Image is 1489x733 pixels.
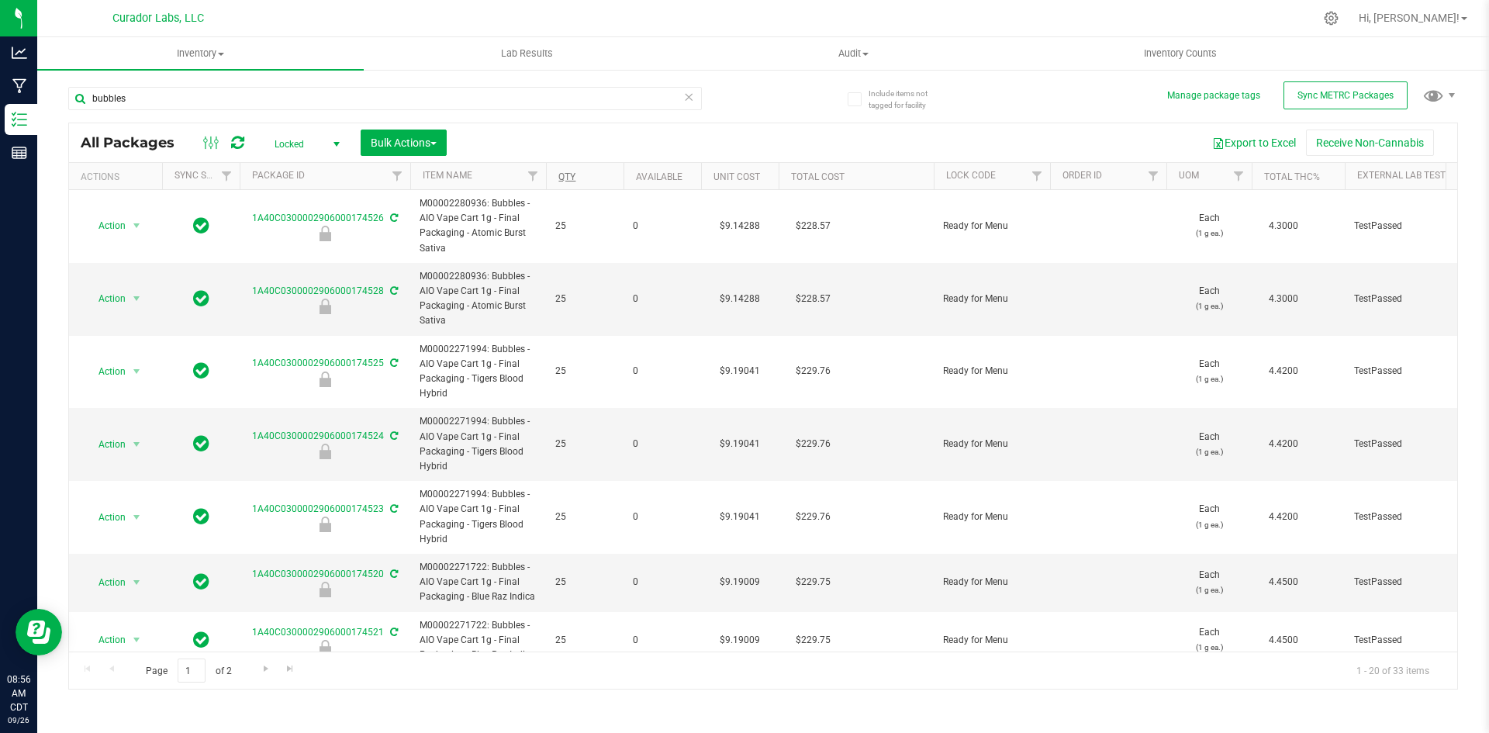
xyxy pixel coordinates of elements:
[691,47,1016,61] span: Audit
[237,582,413,597] div: Ready for Menu
[788,506,838,528] span: $229.76
[1176,357,1242,386] span: Each
[701,263,779,336] td: $9.14288
[943,510,1041,524] span: Ready for Menu
[943,219,1041,233] span: Ready for Menu
[7,672,30,714] p: 08:56 AM CDT
[1261,215,1306,237] span: 4.3000
[943,575,1041,590] span: Ready for Menu
[385,163,410,189] a: Filter
[127,215,147,237] span: select
[1176,568,1242,597] span: Each
[423,170,472,181] a: Item Name
[279,659,302,679] a: Go to the last page
[237,444,413,459] div: Ready for Menu
[237,226,413,241] div: Ready for Menu
[420,487,537,547] span: M00002271994: Bubbles - AIO Vape Cart 1g - Final Packaging - Tigers Blood Hybrid
[1357,170,1479,181] a: External Lab Test Result
[388,358,398,368] span: Sync from Compliance System
[633,292,692,306] span: 0
[252,569,384,579] a: 1A40C0300002906000174520
[12,145,27,161] inline-svg: Reports
[558,171,575,182] a: Qty
[81,171,156,182] div: Actions
[37,47,364,61] span: Inventory
[1176,583,1242,597] p: (1 g ea.)
[361,130,447,156] button: Bulk Actions
[254,659,277,679] a: Go to the next page
[388,213,398,223] span: Sync from Compliance System
[1123,47,1238,61] span: Inventory Counts
[237,640,413,655] div: Ready for Menu
[633,219,692,233] span: 0
[12,78,27,94] inline-svg: Manufacturing
[1283,81,1408,109] button: Sync METRC Packages
[1141,163,1166,189] a: Filter
[683,87,694,107] span: Clear
[555,437,614,451] span: 25
[1176,640,1242,655] p: (1 g ea.)
[1167,89,1260,102] button: Manage package tags
[237,299,413,314] div: Ready for Menu
[788,360,838,382] span: $229.76
[1261,571,1306,593] span: 4.4500
[788,288,838,310] span: $228.57
[701,612,779,670] td: $9.19009
[420,618,537,663] span: M00002271722: Bubbles - AIO Vape Cart 1g - Final Packaging - Blue Raz Indica
[1176,226,1242,240] p: (1 g ea.)
[1176,284,1242,313] span: Each
[788,629,838,652] span: $229.75
[1176,372,1242,386] p: (1 g ea.)
[420,196,537,256] span: M00002280936: Bubbles - AIO Vape Cart 1g - Final Packaging - Atomic Burst Sativa
[12,112,27,127] inline-svg: Inventory
[193,433,209,455] span: In Sync
[943,292,1041,306] span: Ready for Menu
[1062,170,1102,181] a: Order Id
[633,437,692,451] span: 0
[127,507,147,528] span: select
[388,569,398,579] span: Sync from Compliance System
[420,560,537,605] span: M00002271722: Bubbles - AIO Vape Cart 1g - Final Packaging - Blue Raz Indica
[1261,506,1306,528] span: 4.4200
[1176,502,1242,531] span: Each
[1176,517,1242,532] p: (1 g ea.)
[943,633,1041,648] span: Ready for Menu
[85,215,126,237] span: Action
[420,269,537,329] span: M00002280936: Bubbles - AIO Vape Cart 1g - Final Packaging - Atomic Burst Sativa
[633,575,692,590] span: 0
[193,215,209,237] span: In Sync
[701,554,779,612] td: $9.19009
[127,288,147,309] span: select
[420,414,537,474] span: M00002271994: Bubbles - AIO Vape Cart 1g - Final Packaging - Tigers Blood Hybrid
[1176,211,1242,240] span: Each
[252,213,384,223] a: 1A40C0300002906000174526
[1261,360,1306,382] span: 4.4200
[68,87,702,110] input: Search Package ID, Item Name, SKU, Lot or Part Number...
[1297,90,1394,101] span: Sync METRC Packages
[1176,625,1242,655] span: Each
[555,510,614,524] span: 25
[252,358,384,368] a: 1A40C0300002906000174525
[178,659,206,683] input: 1
[943,364,1041,379] span: Ready for Menu
[1176,430,1242,459] span: Each
[1306,130,1434,156] button: Receive Non-Cannabis
[701,481,779,554] td: $9.19041
[252,627,384,638] a: 1A40C0300002906000174521
[85,361,126,382] span: Action
[85,288,126,309] span: Action
[633,633,692,648] span: 0
[791,171,845,182] a: Total Cost
[555,575,614,590] span: 25
[252,430,384,441] a: 1A40C0300002906000174524
[193,360,209,382] span: In Sync
[252,170,305,181] a: Package ID
[788,215,838,237] span: $228.57
[127,361,147,382] span: select
[85,434,126,455] span: Action
[1176,444,1242,459] p: (1 g ea.)
[1261,433,1306,455] span: 4.4200
[1017,37,1344,70] a: Inventory Counts
[193,506,209,527] span: In Sync
[701,190,779,263] td: $9.14288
